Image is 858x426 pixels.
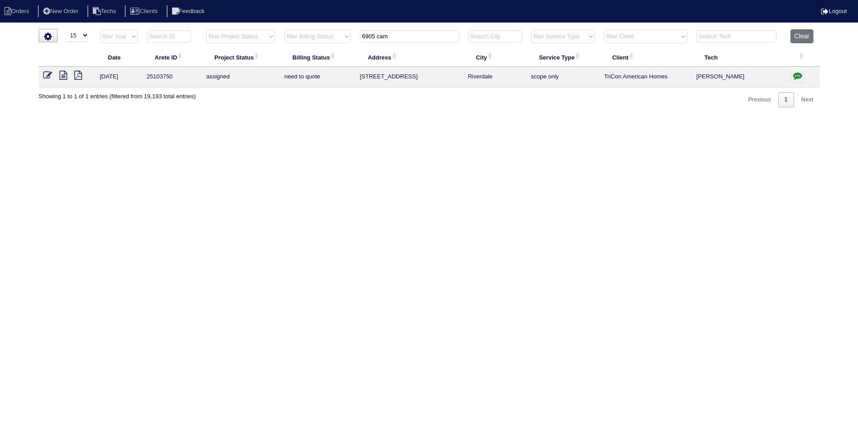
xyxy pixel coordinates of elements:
[599,67,692,88] td: TriCon American Homes
[280,67,355,88] td: need to quote
[795,92,820,107] a: Next
[95,67,142,88] td: [DATE]
[527,48,599,67] th: Service Type: activate to sort column ascending
[147,30,191,43] input: Search ID
[468,30,522,43] input: Search City
[821,8,847,14] a: Logout
[38,8,86,14] a: New Order
[692,48,786,67] th: Tech
[280,48,355,67] th: Billing Status: activate to sort column ascending
[167,5,212,18] li: Feedback
[355,48,463,67] th: Address: activate to sort column ascending
[125,5,165,18] li: Clients
[790,29,813,43] button: Clear
[786,48,820,67] th: : activate to sort column ascending
[692,67,786,88] td: [PERSON_NAME]
[38,5,86,18] li: New Order
[696,30,776,43] input: Search Tech
[778,92,794,107] a: 1
[87,8,123,14] a: Techs
[360,30,459,43] input: Search Address
[39,88,196,101] div: Showing 1 to 1 of 1 entries (filtered from 19,193 total entries)
[142,48,202,67] th: Arete ID: activate to sort column ascending
[202,48,280,67] th: Project Status: activate to sort column ascending
[742,92,777,107] a: Previous
[463,48,527,67] th: City: activate to sort column ascending
[87,5,123,18] li: Techs
[202,67,280,88] td: assigned
[527,67,599,88] td: scope only
[95,48,142,67] th: Date
[355,67,463,88] td: [STREET_ADDRESS]
[125,8,165,14] a: Clients
[599,48,692,67] th: Client: activate to sort column ascending
[142,67,202,88] td: 25103750
[463,67,527,88] td: Riverdale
